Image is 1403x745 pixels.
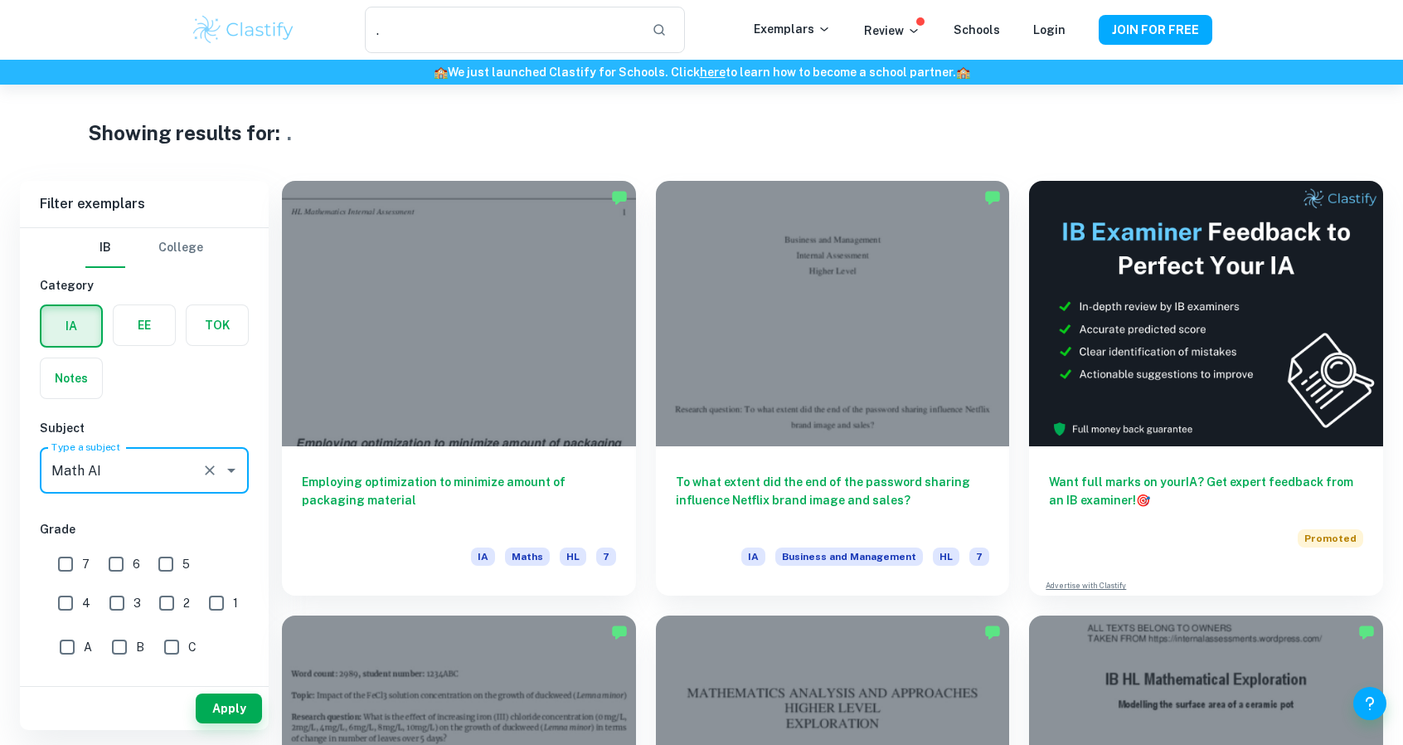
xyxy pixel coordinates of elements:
img: Clastify logo [191,13,296,46]
button: Clear [198,459,221,482]
span: 6 [133,555,140,573]
h1: . [287,118,292,148]
a: Want full marks on yourIA? Get expert feedback from an IB examiner!PromotedAdvertise with Clastify [1029,181,1383,596]
span: 3 [134,594,141,612]
p: Review [864,22,920,40]
span: Business and Management [775,548,923,566]
span: HL [933,548,959,566]
button: College [158,228,203,268]
span: 1 [233,594,238,612]
button: Notes [41,358,102,398]
p: Exemplars [754,20,831,38]
span: 5 [182,555,190,573]
h6: Category [40,276,249,295]
span: 🎯 [1136,494,1150,507]
h6: Grade [40,520,249,538]
h6: Subject [40,419,249,437]
button: JOIN FOR FREE [1099,15,1212,45]
button: IA [41,306,101,346]
h1: Showing results for: [88,118,280,148]
span: 7 [82,555,90,573]
span: HL [560,548,586,566]
img: Marked [1358,624,1375,640]
input: Search for any exemplars... [365,7,638,53]
h6: Employing optimization to minimize amount of packaging material [302,473,616,528]
button: Open [220,459,243,482]
span: A [84,638,92,656]
span: 2 [183,594,190,612]
span: D [84,678,92,696]
button: Apply [196,694,262,723]
img: Marked [984,189,1001,206]
img: Thumbnail [1029,181,1383,446]
a: Employing optimization to minimize amount of packaging materialIAMathsHL7 [282,181,636,596]
button: IB [85,228,125,268]
h6: We just launched Clastify for Schools. Click to learn how to become a school partner. [3,63,1400,81]
button: TOK [187,305,248,345]
h6: Want full marks on your IA ? Get expert feedback from an IB examiner! [1049,473,1363,509]
img: Marked [984,624,1001,640]
button: Help and Feedback [1353,687,1386,720]
span: 🏫 [956,66,970,79]
button: EE [114,305,175,345]
a: here [700,66,726,79]
img: Marked [611,189,628,206]
span: Maths [505,548,550,566]
a: Schools [954,23,1000,37]
span: IA [741,548,765,566]
img: Marked [611,624,628,640]
span: IA [471,548,495,566]
h6: Filter exemplars [20,181,269,227]
span: 7 [969,548,989,566]
span: C [188,638,197,656]
span: Promoted [1298,529,1363,548]
span: E [136,678,143,696]
span: 🏫 [434,66,448,79]
div: Filter type choice [85,228,203,268]
a: To what extent did the end of the password sharing influence Netflix brand image and sales?IABusi... [656,181,1010,596]
a: Login [1033,23,1066,37]
h6: To what extent did the end of the password sharing influence Netflix brand image and sales? [676,473,990,528]
label: Type a subject [51,440,120,454]
span: 7 [596,548,616,566]
span: B [136,638,144,656]
a: Advertise with Clastify [1046,580,1126,592]
span: 4 [82,594,90,612]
